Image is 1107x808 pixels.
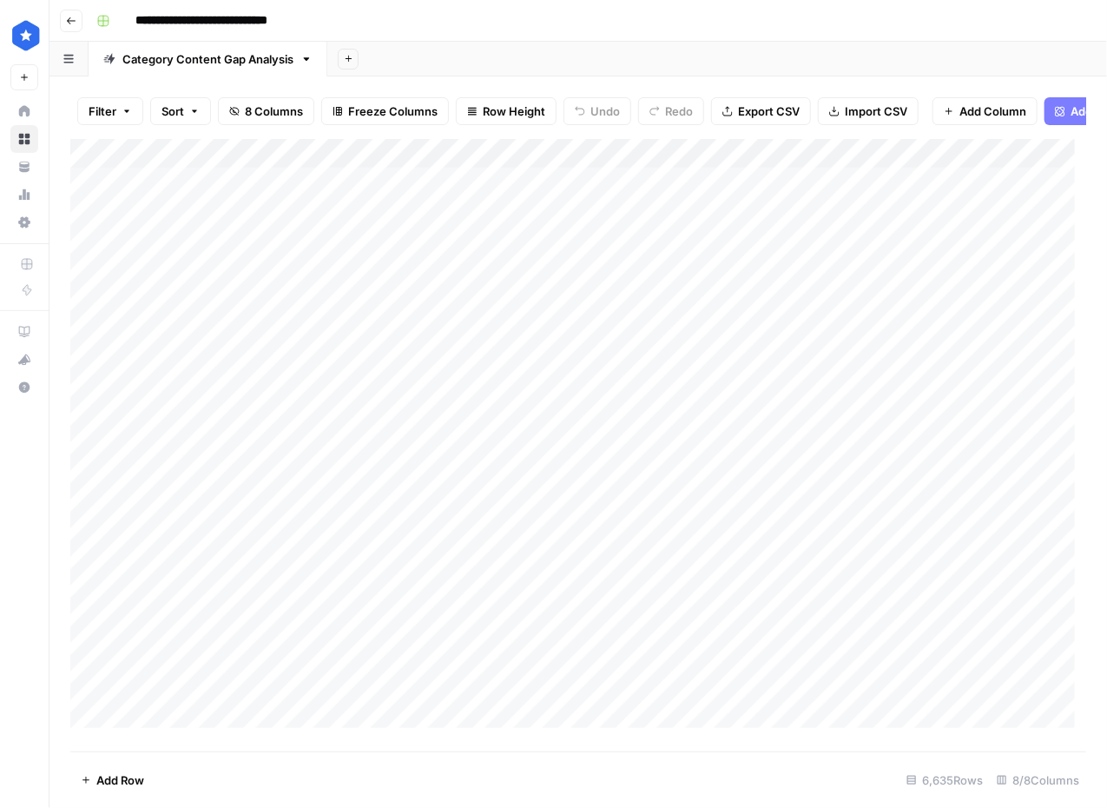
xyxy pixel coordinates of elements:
[150,97,211,125] button: Sort
[11,347,37,373] div: What's new?
[10,374,38,401] button: Help + Support
[10,14,38,57] button: Workspace: ConsumerAffairs
[10,153,38,181] a: Your Data
[10,318,38,346] a: AirOps Academy
[959,103,1026,120] span: Add Column
[161,103,184,120] span: Sort
[10,346,38,374] button: What's new?
[89,103,116,120] span: Filter
[245,103,303,120] span: 8 Columns
[563,97,631,125] button: Undo
[899,766,990,794] div: 6,635 Rows
[77,97,143,125] button: Filter
[10,97,38,125] a: Home
[932,97,1038,125] button: Add Column
[818,97,919,125] button: Import CSV
[10,209,38,236] a: Settings
[96,772,144,789] span: Add Row
[711,97,811,125] button: Export CSV
[638,97,704,125] button: Redo
[218,97,314,125] button: 8 Columns
[10,181,38,209] a: Usage
[738,103,800,120] span: Export CSV
[10,20,42,51] img: ConsumerAffairs Logo
[665,103,693,120] span: Redo
[456,97,557,125] button: Row Height
[990,766,1086,794] div: 8/8 Columns
[590,103,620,120] span: Undo
[321,97,449,125] button: Freeze Columns
[70,766,155,794] button: Add Row
[10,125,38,153] a: Browse
[483,103,545,120] span: Row Height
[845,103,907,120] span: Import CSV
[122,50,293,68] div: Category Content Gap Analysis
[348,103,438,120] span: Freeze Columns
[89,42,327,76] a: Category Content Gap Analysis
